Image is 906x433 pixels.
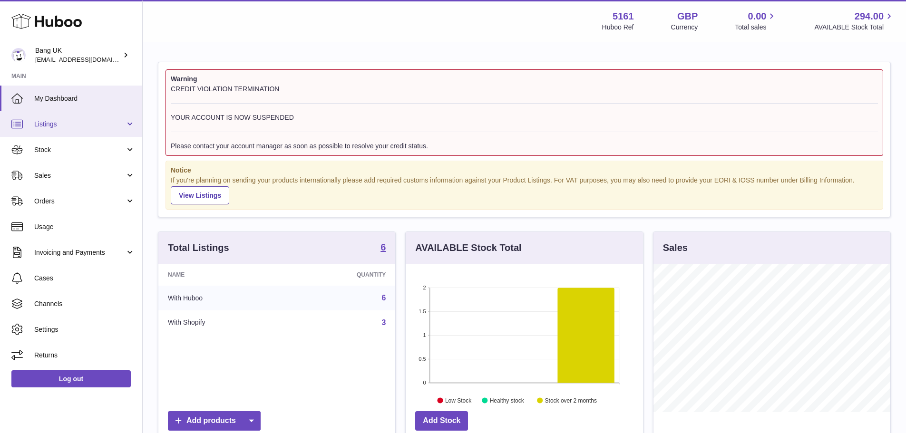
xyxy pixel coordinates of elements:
[419,356,426,362] text: 0.5
[490,397,525,404] text: Healthy stock
[602,23,634,32] div: Huboo Ref
[34,325,135,334] span: Settings
[423,285,426,290] text: 2
[11,370,131,387] a: Log out
[380,242,386,252] strong: 6
[168,411,261,431] a: Add products
[158,264,286,286] th: Name
[814,23,895,32] span: AVAILABLE Stock Total
[34,120,125,129] span: Listings
[171,75,878,84] strong: Warning
[34,94,135,103] span: My Dashboard
[171,85,878,151] div: CREDIT VIOLATION TERMINATION YOUR ACCOUNT IS NOW SUSPENDED Please contact your account manager as...
[286,264,396,286] th: Quantity
[663,241,688,254] h3: Sales
[419,308,426,314] text: 1.5
[35,56,140,63] span: [EMAIL_ADDRESS][DOMAIN_NAME]
[671,23,698,32] div: Currency
[423,380,426,385] text: 0
[171,166,878,175] strong: Notice
[158,310,286,335] td: With Shopify
[34,351,135,360] span: Returns
[34,299,135,308] span: Channels
[171,186,229,204] a: View Listings
[677,10,698,23] strong: GBP
[748,10,767,23] span: 0.00
[168,241,229,254] h3: Total Listings
[545,397,597,404] text: Stock over 2 months
[381,318,386,327] a: 3
[34,248,125,257] span: Invoicing and Payments
[34,171,125,180] span: Sales
[415,241,521,254] h3: AVAILABLE Stock Total
[423,332,426,338] text: 1
[814,10,895,32] a: 294.00 AVAILABLE Stock Total
[11,48,26,62] img: internalAdmin-5161@internal.huboo.com
[415,411,468,431] a: Add Stock
[171,176,878,204] div: If you're planning on sending your products internationally please add required customs informati...
[35,46,121,64] div: Bang UK
[735,10,777,32] a: 0.00 Total sales
[613,10,634,23] strong: 5161
[381,294,386,302] a: 6
[158,286,286,310] td: With Huboo
[735,23,777,32] span: Total sales
[34,222,135,231] span: Usage
[34,197,125,206] span: Orders
[380,242,386,254] a: 6
[34,274,135,283] span: Cases
[34,145,125,154] span: Stock
[855,10,884,23] span: 294.00
[445,397,472,404] text: Low Stock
